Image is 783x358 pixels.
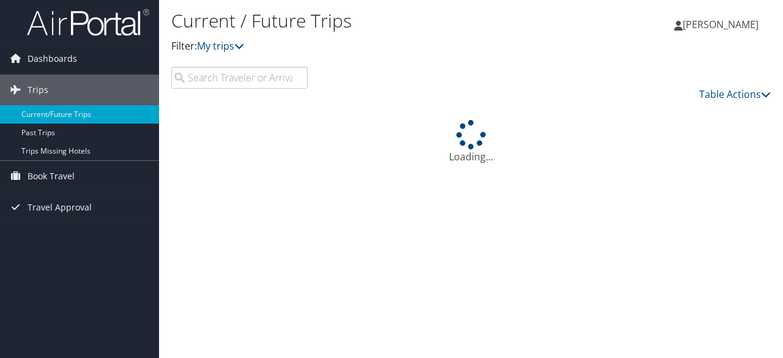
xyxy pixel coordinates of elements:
[683,18,759,31] span: [PERSON_NAME]
[171,120,771,164] div: Loading...
[28,75,48,105] span: Trips
[171,39,571,54] p: Filter:
[27,8,149,37] img: airportal-logo.png
[699,88,771,101] a: Table Actions
[28,43,77,74] span: Dashboards
[171,67,308,89] input: Search Traveler or Arrival City
[674,6,771,43] a: [PERSON_NAME]
[28,161,75,192] span: Book Travel
[197,39,244,53] a: My trips
[28,192,92,223] span: Travel Approval
[171,8,571,34] h1: Current / Future Trips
